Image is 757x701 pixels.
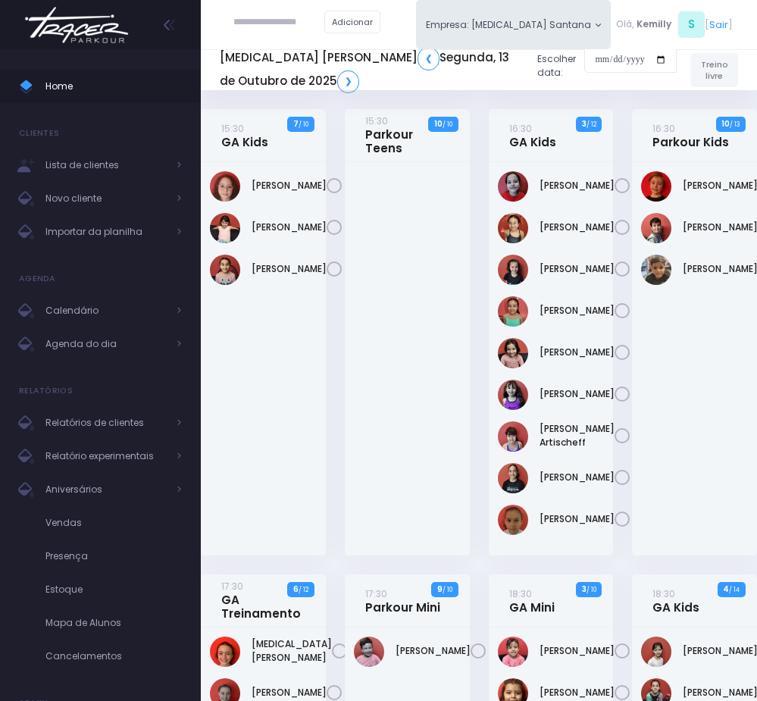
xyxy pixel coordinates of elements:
small: / 10 [443,120,452,129]
span: S [678,11,705,38]
small: / 13 [730,120,740,129]
strong: 9 [437,584,443,595]
a: [PERSON_NAME] [540,304,615,318]
a: 15:30Parkour Teens [365,114,445,155]
small: / 12 [587,120,596,129]
a: [PERSON_NAME] [540,262,615,276]
a: [PERSON_NAME] [252,686,327,699]
a: [PERSON_NAME] [252,262,327,276]
img: Alice Bento jaber [498,637,528,667]
small: / 10 [587,585,596,594]
a: [PERSON_NAME] [252,179,327,192]
small: 18:30 [509,587,532,600]
a: [PERSON_NAME] [540,471,615,484]
span: Home [45,77,182,96]
img: Manuella Brandão oliveira [210,171,240,202]
h4: Agenda [19,264,56,294]
img: Allegra Montanari Ferreira [210,637,240,667]
a: [PERSON_NAME] [540,512,615,526]
small: 16:30 [509,122,532,135]
a: 15:30GA Kids [221,121,268,149]
span: Relatório experimentais [45,446,167,466]
small: / 10 [443,585,452,594]
strong: 6 [293,584,299,595]
span: Novo cliente [45,189,167,208]
strong: 3 [582,118,587,130]
a: [PERSON_NAME] [540,644,615,658]
a: Treino livre [690,53,738,87]
span: Agenda do dia [45,334,167,354]
span: Aniversários [45,480,167,499]
small: 18:30 [652,587,675,600]
img: Dante Custodio Vizzotto [354,637,384,667]
a: [PERSON_NAME] [396,644,471,658]
img: Lorena Alexsandra Souza [498,380,528,410]
img: Isabella Yamaguchi [498,213,528,243]
small: 15:30 [365,114,388,127]
img: Manuella Oliveira Artischeff [498,421,528,452]
a: [PERSON_NAME] [540,686,615,699]
a: [PERSON_NAME] [540,221,615,234]
a: 17:30Parkour Mini [365,587,440,615]
small: 15:30 [221,122,244,135]
a: 17:30GA Treinamento [221,579,301,621]
a: [PERSON_NAME] [540,346,615,359]
a: 16:30Parkour Kids [652,121,729,149]
small: / 14 [729,585,740,594]
strong: 7 [293,118,299,130]
span: Kemilly [637,17,671,31]
a: 16:30GA Kids [509,121,556,149]
small: 16:30 [652,122,675,135]
h4: Relatórios [19,376,73,406]
a: ❮ [418,47,439,70]
strong: 10 [434,118,443,130]
img: Niara Belisário Cruz [210,255,240,285]
strong: 4 [723,584,729,595]
a: [MEDICAL_DATA][PERSON_NAME] [252,637,332,665]
h4: Clientes [19,118,59,149]
small: / 10 [299,120,308,129]
div: Escolher data: [220,42,677,97]
a: [PERSON_NAME] [540,179,615,192]
img: Gabriela Jordão Izumida [498,171,528,202]
img: Lara Hubert [498,255,528,285]
img: Larissa Yamaguchi [498,296,528,327]
img: Jorge Lima [641,213,671,243]
img: Artur Vernaglia Bagatin [641,171,671,202]
a: [PERSON_NAME] [540,387,615,401]
span: Importar da planilha [45,222,167,242]
small: 17:30 [365,587,387,600]
span: Lista de clientes [45,155,167,175]
span: Vendas [45,513,182,533]
small: 17:30 [221,580,243,593]
img: Liz Stetz Tavernaro Torres [498,338,528,368]
span: Estoque [45,580,182,599]
span: Olá, [616,17,634,31]
small: / 12 [299,585,308,594]
a: [PERSON_NAME] Artischeff [540,422,615,449]
strong: 10 [721,118,730,130]
h5: [MEDICAL_DATA] [PERSON_NAME] Segunda, 13 de Outubro de 2025 [220,47,526,92]
img: Melissa Hubert [498,463,528,493]
a: [PERSON_NAME] [252,221,327,234]
a: Adicionar [324,11,380,33]
span: Calendário [45,301,167,321]
span: Mapa de Alunos [45,613,182,633]
span: Relatórios de clientes [45,413,167,433]
a: 18:30GA Kids [652,587,699,615]
img: Manuella Velloso Beio [210,213,240,243]
img: Pedro Henrique Negrão Tateishi [641,255,671,285]
a: 18:30GA Mini [509,587,555,615]
img: Alice Fernandes Barraconi [641,637,671,667]
a: Sair [709,17,728,32]
div: [ ] [611,9,738,40]
a: ❯ [337,70,359,93]
strong: 3 [582,584,587,595]
span: Cancelamentos [45,646,182,666]
img: Rafaela tiosso zago [498,505,528,535]
span: Presença [45,546,182,566]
